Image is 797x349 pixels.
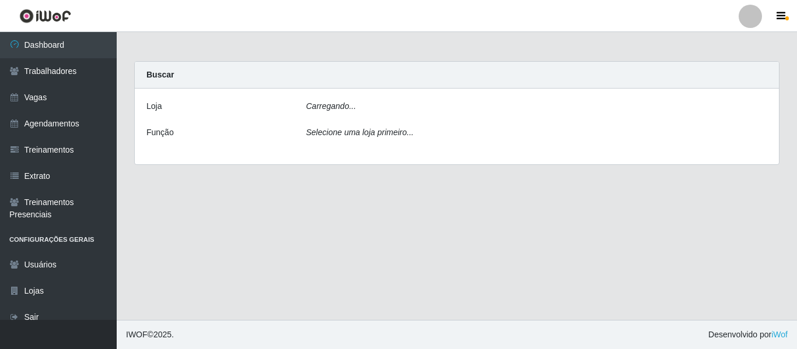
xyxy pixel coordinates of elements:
label: Loja [146,100,162,112]
label: Função [146,126,174,139]
span: IWOF [126,330,148,339]
a: iWof [771,330,788,339]
strong: Buscar [146,70,174,79]
span: Desenvolvido por [708,329,788,341]
i: Selecione uma loja primeiro... [306,128,414,137]
span: © 2025 . [126,329,174,341]
i: Carregando... [306,101,356,111]
img: CoreUI Logo [19,9,71,23]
